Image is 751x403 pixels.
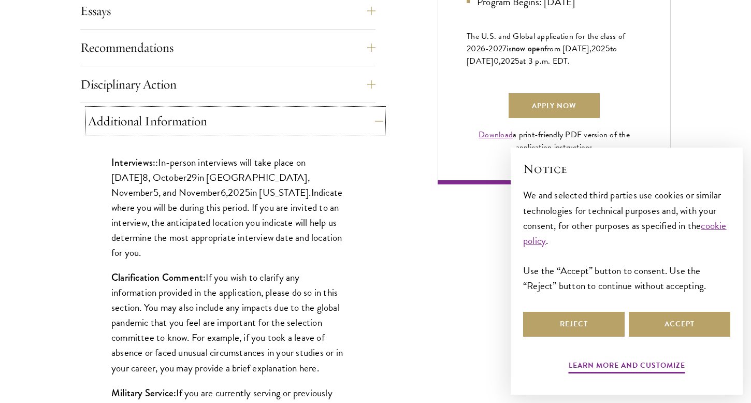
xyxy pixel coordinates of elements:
span: -202 [485,42,502,55]
button: Additional Information [88,109,383,134]
span: 29 [186,170,197,185]
span: 5 [605,42,610,55]
span: 0 [494,55,499,67]
span: to [DATE] [467,42,617,67]
span: 5 [515,55,519,67]
a: Apply Now [509,93,600,118]
button: Learn more and customize [569,359,685,375]
span: , October [148,170,186,185]
span: now open [512,42,544,54]
span: The U.S. and Global application for the class of 202 [467,30,625,55]
a: Download [479,128,513,141]
div: We and selected third parties use cookies or similar technologies for technical purposes and, wit... [523,188,730,293]
span: 7 [502,42,507,55]
strong: Military Service: [111,386,176,400]
span: 5 [153,185,158,200]
button: Reject [523,312,625,337]
span: 6 [481,42,485,55]
span: at 3 p.m. EDT. [519,55,570,67]
strong: Interviews: [111,155,155,169]
p: : Indicate where you will be during this period. If you are invited to an interview, the anticipa... [111,155,344,260]
a: cookie policy [523,218,727,248]
div: a print-friendly PDF version of the application instructions [467,128,642,153]
span: is [507,42,512,55]
button: Disciplinary Action [80,72,375,97]
button: Recommendations [80,35,375,60]
span: , [499,55,501,67]
span: 20 [228,185,239,200]
span: from [DATE], [544,42,591,55]
span: , and November [158,185,221,200]
span: 202 [501,55,515,67]
span: 25 [239,185,250,200]
p: If you wish to clarify any information provided in the application, please do so in this section.... [111,270,344,375]
span: in [GEOGRAPHIC_DATA], November [111,170,310,200]
span: , [226,185,228,200]
strong: Clarification Comment: [111,270,206,284]
h2: Notice [523,160,730,178]
span: 8 [142,170,148,185]
span: 6 [221,185,226,200]
span: in [US_STATE]. [250,185,311,200]
span: 202 [591,42,605,55]
button: Accept [629,312,730,337]
span: In-person interviews will take place on [DATE] [111,155,306,185]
